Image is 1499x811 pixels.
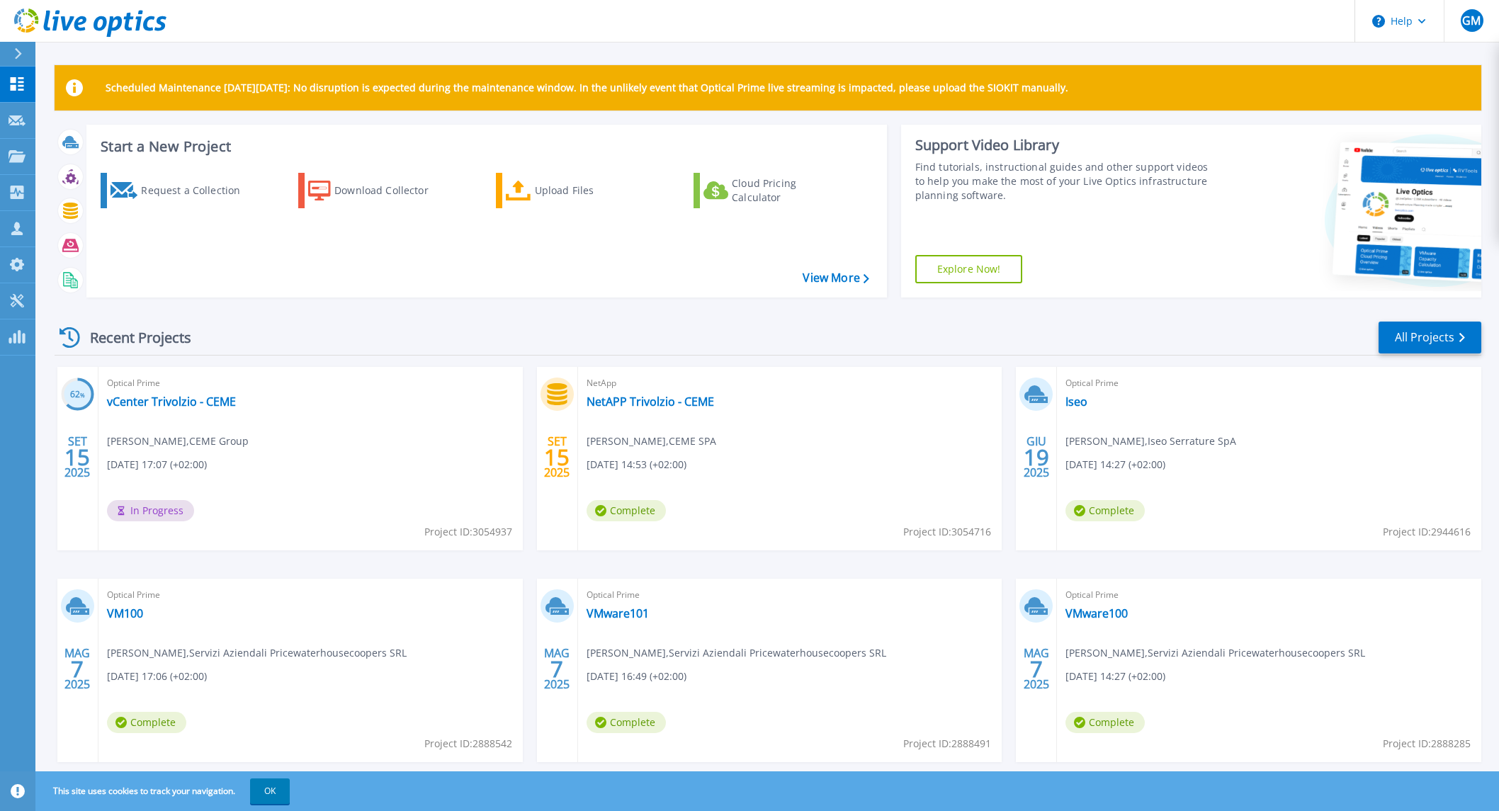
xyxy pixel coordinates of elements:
[915,136,1213,154] div: Support Video Library
[107,712,186,733] span: Complete
[1065,457,1165,472] span: [DATE] 14:27 (+02:00)
[587,712,666,733] span: Complete
[587,645,886,661] span: [PERSON_NAME] , Servizi Aziendali Pricewaterhousecoopers SRL
[61,387,94,403] h3: 62
[55,320,210,355] div: Recent Projects
[424,524,512,540] span: Project ID: 3054937
[1030,663,1043,675] span: 7
[732,176,845,205] div: Cloud Pricing Calculator
[587,457,686,472] span: [DATE] 14:53 (+02:00)
[1065,395,1087,409] a: Iseo
[101,139,869,154] h3: Start a New Project
[106,82,1068,93] p: Scheduled Maintenance [DATE][DATE]: No disruption is expected during the maintenance window. In t...
[1065,606,1128,620] a: VMware100
[694,173,852,208] a: Cloud Pricing Calculator
[535,176,648,205] div: Upload Files
[101,173,259,208] a: Request a Collection
[1065,712,1145,733] span: Complete
[1065,645,1365,661] span: [PERSON_NAME] , Servizi Aziendali Pricewaterhousecoopers SRL
[1065,587,1473,603] span: Optical Prime
[587,587,994,603] span: Optical Prime
[107,587,514,603] span: Optical Prime
[1383,524,1471,540] span: Project ID: 2944616
[107,395,236,409] a: vCenter Trivolzio - CEME
[587,500,666,521] span: Complete
[1065,500,1145,521] span: Complete
[496,173,654,208] a: Upload Files
[64,431,91,483] div: SET 2025
[1065,433,1236,449] span: [PERSON_NAME] , Iseo Serrature SpA
[107,606,143,620] a: VM100
[107,433,249,449] span: [PERSON_NAME] , CEME Group
[71,663,84,675] span: 7
[1065,375,1473,391] span: Optical Prime
[915,160,1213,203] div: Find tutorials, instructional guides and other support videos to help you make the most of your L...
[587,375,994,391] span: NetApp
[543,643,570,695] div: MAG 2025
[1023,643,1050,695] div: MAG 2025
[803,271,869,285] a: View More
[107,500,194,521] span: In Progress
[550,663,563,675] span: 7
[298,173,456,208] a: Download Collector
[64,643,91,695] div: MAG 2025
[1462,15,1481,26] span: GM
[107,457,207,472] span: [DATE] 17:07 (+02:00)
[1383,736,1471,752] span: Project ID: 2888285
[107,645,407,661] span: [PERSON_NAME] , Servizi Aziendali Pricewaterhousecoopers SRL
[39,778,290,804] span: This site uses cookies to track your navigation.
[543,431,570,483] div: SET 2025
[587,433,716,449] span: [PERSON_NAME] , CEME SPA
[80,391,85,399] span: %
[903,736,991,752] span: Project ID: 2888491
[1023,431,1050,483] div: GIU 2025
[250,778,290,804] button: OK
[903,524,991,540] span: Project ID: 3054716
[1379,322,1481,353] a: All Projects
[587,395,714,409] a: NetAPP Trivolzio - CEME
[107,669,207,684] span: [DATE] 17:06 (+02:00)
[334,176,448,205] div: Download Collector
[141,176,254,205] div: Request a Collection
[107,375,514,391] span: Optical Prime
[915,255,1023,283] a: Explore Now!
[544,451,570,463] span: 15
[1065,669,1165,684] span: [DATE] 14:27 (+02:00)
[587,669,686,684] span: [DATE] 16:49 (+02:00)
[1024,451,1049,463] span: 19
[587,606,649,620] a: VMware101
[424,736,512,752] span: Project ID: 2888542
[64,451,90,463] span: 15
